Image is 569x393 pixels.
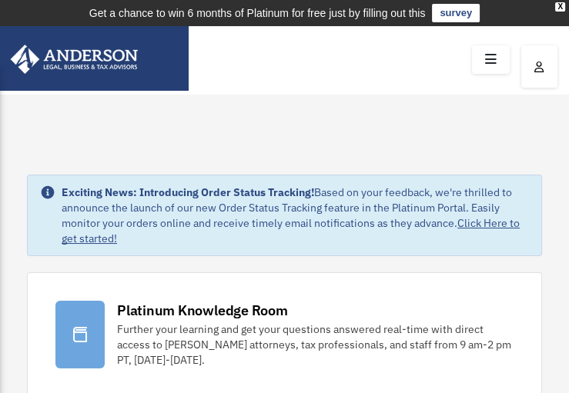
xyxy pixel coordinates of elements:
div: Further your learning and get your questions answered real-time with direct access to [PERSON_NAM... [117,321,514,368]
div: Based on your feedback, we're thrilled to announce the launch of our new Order Status Tracking fe... [62,185,529,246]
a: Click Here to get started! [62,216,520,245]
a: survey [432,4,480,22]
strong: Exciting News: Introducing Order Status Tracking! [62,185,314,199]
div: Get a chance to win 6 months of Platinum for free just by filling out this [89,4,426,22]
div: close [555,2,565,12]
div: Platinum Knowledge Room [117,301,288,320]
